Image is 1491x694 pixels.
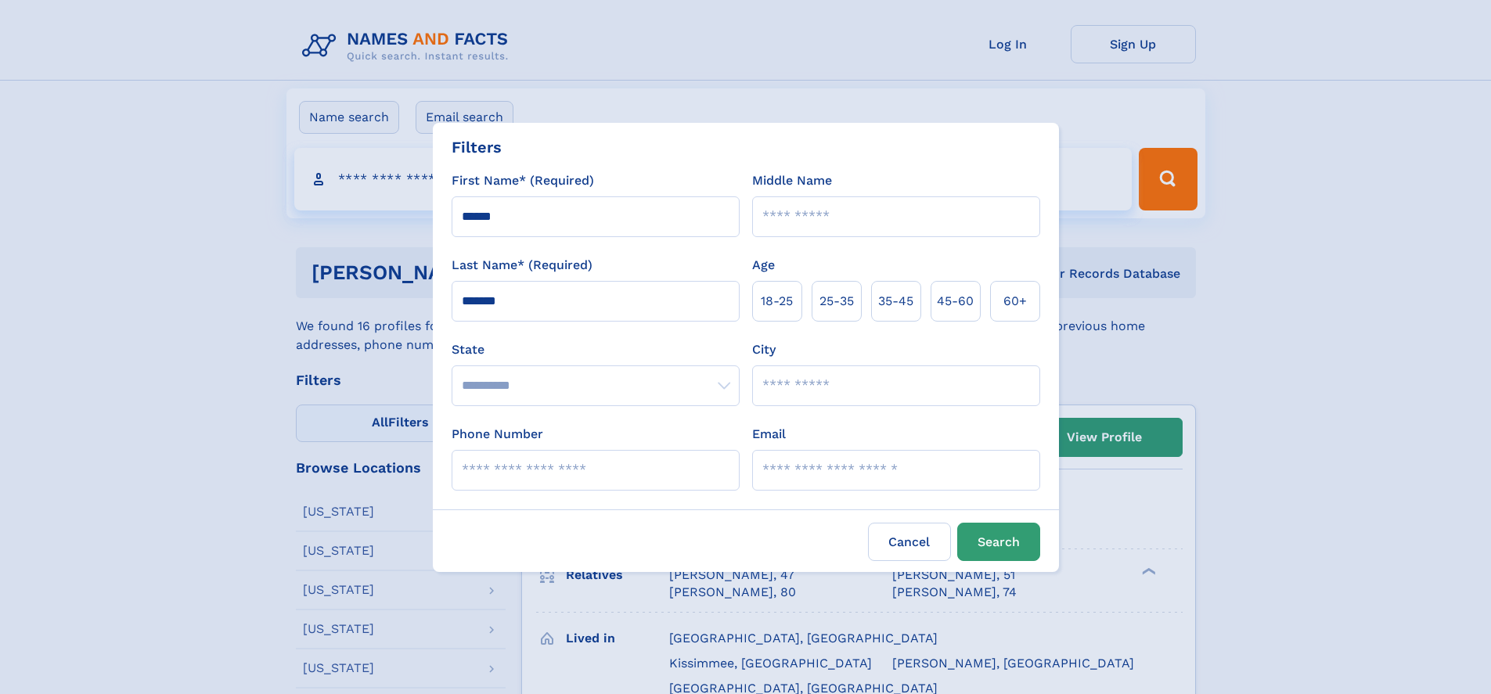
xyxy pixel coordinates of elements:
div: Filters [452,135,502,159]
label: State [452,340,740,359]
label: Last Name* (Required) [452,256,592,275]
button: Search [957,523,1040,561]
label: Email [752,425,786,444]
span: 35‑45 [878,292,913,311]
label: Phone Number [452,425,543,444]
span: 45‑60 [937,292,974,311]
span: 60+ [1003,292,1027,311]
span: 25‑35 [819,292,854,311]
label: Age [752,256,775,275]
label: First Name* (Required) [452,171,594,190]
label: Cancel [868,523,951,561]
span: 18‑25 [761,292,793,311]
label: Middle Name [752,171,832,190]
label: City [752,340,776,359]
